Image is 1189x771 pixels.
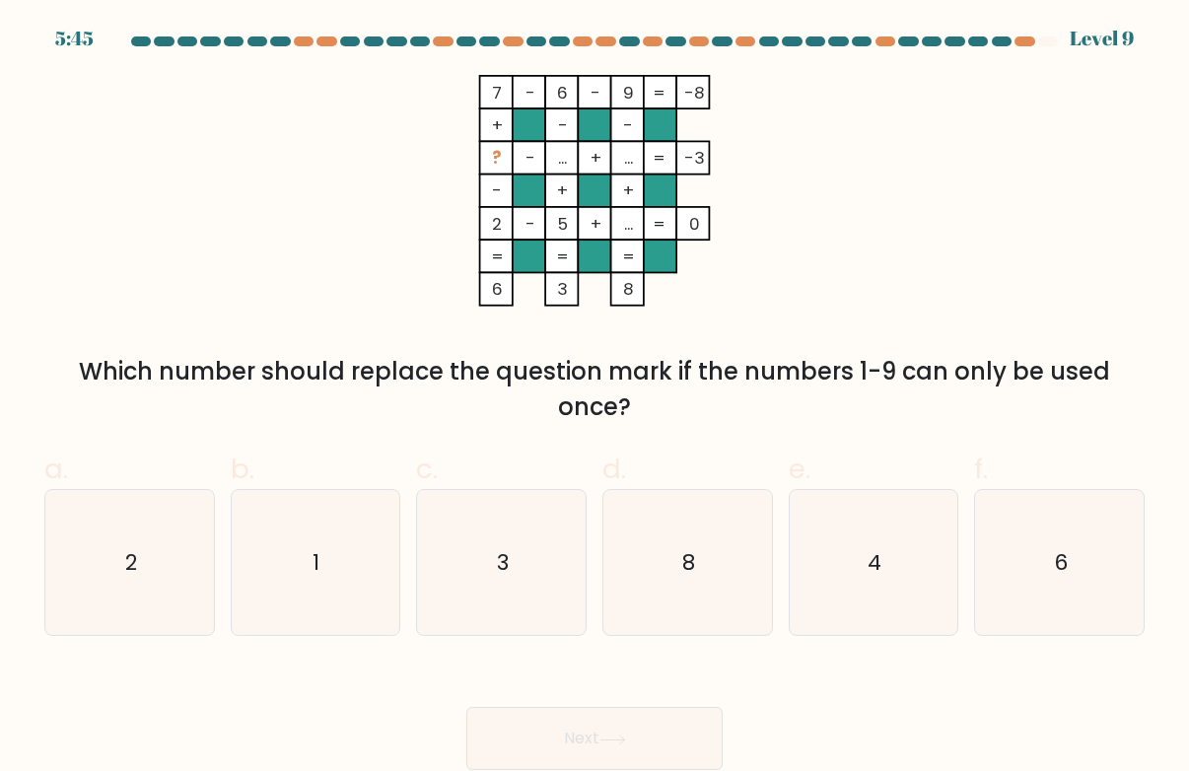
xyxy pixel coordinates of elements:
tspan: - [492,178,502,202]
tspan: + [623,178,634,202]
tspan: -3 [684,146,705,170]
div: Level 9 [1070,24,1134,53]
tspan: = [491,245,504,268]
button: Next [466,707,723,770]
tspan: 8 [623,277,634,301]
div: Which number should replace the question mark if the numbers 1-9 can only be used once? [56,354,1133,425]
tspan: 9 [623,81,634,105]
text: 3 [497,547,509,578]
span: e. [789,450,810,488]
tspan: 3 [557,277,568,301]
tspan: = [556,245,569,268]
span: c. [416,450,438,488]
text: 1 [314,547,320,578]
span: a. [44,450,68,488]
tspan: + [591,146,601,170]
span: b. [231,450,254,488]
tspan: - [525,212,535,236]
tspan: + [492,113,503,137]
tspan: = [622,245,635,268]
span: d. [602,450,626,488]
tspan: ... [558,146,567,170]
text: 6 [1054,547,1068,578]
tspan: - [525,81,535,105]
tspan: + [591,212,601,236]
tspan: -8 [684,81,705,105]
tspan: 6 [492,277,503,301]
tspan: ... [624,212,633,236]
tspan: - [558,113,568,137]
tspan: 0 [689,212,700,236]
text: 4 [868,547,881,578]
tspan: + [557,178,568,202]
tspan: 6 [557,81,568,105]
span: f. [974,450,988,488]
tspan: - [525,146,535,170]
tspan: ... [624,146,633,170]
tspan: ? [492,146,502,170]
div: 5:45 [55,24,94,53]
tspan: - [623,113,633,137]
tspan: 7 [492,81,502,105]
text: 2 [125,547,137,578]
tspan: = [653,212,665,236]
tspan: = [653,81,665,105]
tspan: 2 [492,212,502,236]
tspan: 5 [558,212,568,236]
tspan: - [591,81,600,105]
text: 8 [682,547,695,578]
tspan: = [653,146,665,170]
